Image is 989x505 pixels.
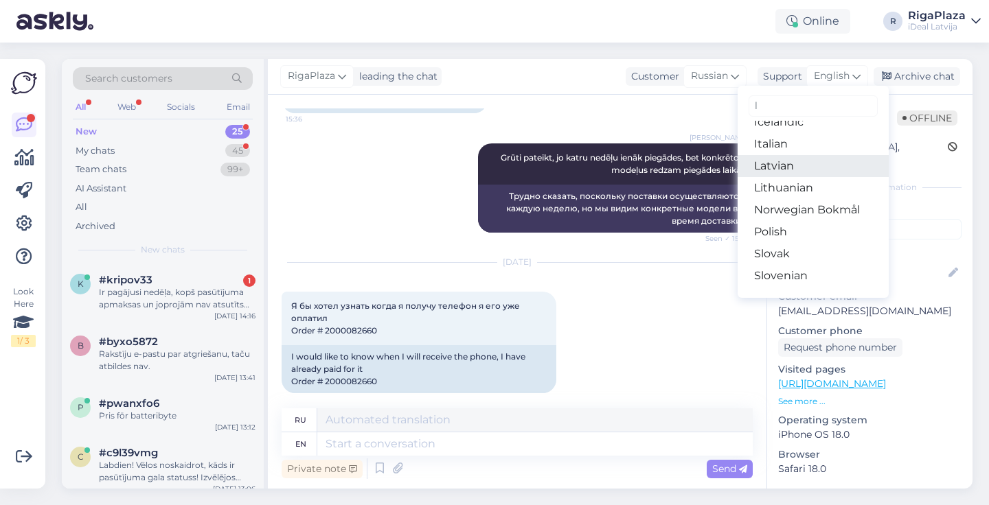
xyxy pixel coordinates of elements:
[691,69,728,84] span: Russian
[291,301,522,336] span: Я бы хотел узнать когда я получу телефон я его уже оплатил Order # 2000082660
[738,265,889,287] a: Slovenian
[76,144,115,158] div: My chats
[215,422,255,432] div: [DATE] 13:12
[213,484,255,494] div: [DATE] 13:06
[99,397,159,410] span: #pwanxfo6
[712,462,747,475] span: Send
[141,244,185,256] span: New chats
[78,451,84,462] span: c
[225,125,250,139] div: 25
[85,71,172,86] span: Search customers
[908,10,981,32] a: RigaPlazaiDeal Latvija
[11,70,37,96] img: Askly Logo
[282,256,753,268] div: [DATE]
[778,395,962,408] p: See more ...
[775,9,850,34] div: Online
[738,243,889,265] a: Slovak
[73,98,89,116] div: All
[295,408,306,432] div: ru
[478,185,753,233] div: Трудно сказать, поскольку поставки осуществляются каждую неделю, но мы видим конкретные модели во...
[778,304,962,318] p: [EMAIL_ADDRESS][DOMAIN_NAME]
[78,340,84,351] span: b
[225,144,250,158] div: 45
[690,132,749,143] span: [PERSON_NAME]
[778,338,902,357] div: Request phone number
[243,274,255,287] div: 1
[76,163,126,176] div: Team chats
[778,447,962,462] p: Browser
[758,69,802,84] div: Support
[778,377,886,390] a: [URL][DOMAIN_NAME]
[778,427,962,442] p: iPhone OS 18.0
[908,10,966,21] div: RigaPlaza
[626,69,679,84] div: Customer
[164,98,198,116] div: Socials
[76,220,115,233] div: Archived
[286,114,337,124] span: 15:36
[778,462,962,476] p: Safari 18.0
[354,69,437,84] div: leading the chat
[99,348,255,373] div: Rakstīju e-pastu par atgriešanu, taču atbildes nav.
[99,274,152,286] span: #kripov33
[76,200,87,214] div: All
[99,336,158,348] span: #byxo5872
[99,459,255,484] div: Labdien! Vēlos noskaidrot, kāds ir pasūtījuma gala statuss! Izvēlējos apmaksu ar SmartDeal, nauda...
[814,69,850,84] span: English
[738,155,889,177] a: Latvian
[778,413,962,427] p: Operating system
[897,110,957,126] span: Offline
[76,182,126,196] div: AI Assistant
[908,21,966,32] div: iDeal Latvija
[738,177,889,199] a: Lithuanian
[501,152,745,175] span: Grūti pateikt, jo katru nedēļu ienāk piegādes, bet konkrētos modeļus redzam piegādes laikā.
[78,402,84,412] span: p
[282,345,556,393] div: I would like to know when I will receive the phone, I have already paid for it Order # 2000082660
[11,285,36,347] div: Look Here
[214,373,255,383] div: [DATE] 13:41
[76,125,97,139] div: New
[738,111,889,133] a: Icelandic
[99,286,255,311] div: Ir pagājusi nedēļa, kopš pasūtījuma apmaksas un joprojām nav atsutīts aptuvenais preces saņemšana...
[883,12,902,31] div: R
[220,163,250,176] div: 99+
[286,394,337,404] span: 13:26
[697,233,749,244] span: Seen ✓ 15:39
[99,410,255,422] div: Pris för batteribyte
[214,311,255,321] div: [DATE] 14:16
[78,279,84,289] span: k
[99,447,158,459] span: #c9l39vmg
[738,199,889,221] a: Norwegian Bokmål
[282,460,363,478] div: Private note
[295,432,306,456] div: en
[738,133,889,155] a: Italian
[11,335,36,347] div: 1 / 3
[738,221,889,243] a: Polish
[288,69,335,84] span: RigaPlaza
[224,98,253,116] div: Email
[778,324,962,338] p: Customer phone
[749,95,878,117] input: Type to filter...
[778,362,962,377] p: Visited pages
[874,67,960,86] div: Archive chat
[115,98,139,116] div: Web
